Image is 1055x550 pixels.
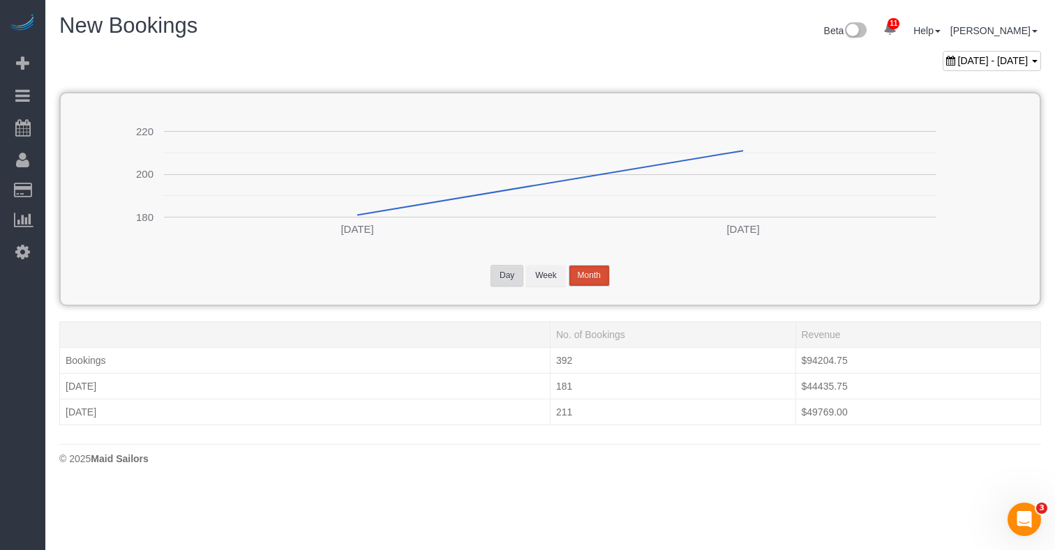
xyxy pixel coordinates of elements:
[8,14,36,33] img: Automaid Logo
[888,18,899,29] span: 11
[551,347,796,373] td: 392
[824,25,867,36] a: Beta
[958,55,1028,66] span: [DATE] - [DATE]
[136,211,154,222] text: 180
[876,14,904,45] a: 11
[60,399,551,425] td: [DATE]
[844,22,867,40] img: New interface
[795,373,1041,399] td: $44435.75
[1008,503,1041,536] iframe: Intercom live chat
[1036,503,1047,514] span: 3
[59,13,197,38] span: New Bookings
[795,321,1041,347] td: Revenue
[551,373,796,399] td: 181
[136,125,154,137] text: 220
[795,347,1041,373] td: $94204.75
[91,453,148,464] strong: Maid Sailors
[341,222,373,234] text: [DATE]
[569,265,610,287] button: Month
[795,399,1041,425] td: $49769.00
[491,265,523,287] button: Day
[551,321,796,347] td: No. of Bookings
[551,399,796,425] td: 211
[59,452,1041,466] div: © 2025
[60,373,551,399] td: [DATE]
[60,347,551,373] td: Bookings
[913,25,941,36] a: Help
[726,222,759,234] text: [DATE]
[526,265,565,287] button: Week
[950,25,1038,36] a: [PERSON_NAME]
[75,105,1026,244] svg: A chart.
[136,168,154,180] text: 200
